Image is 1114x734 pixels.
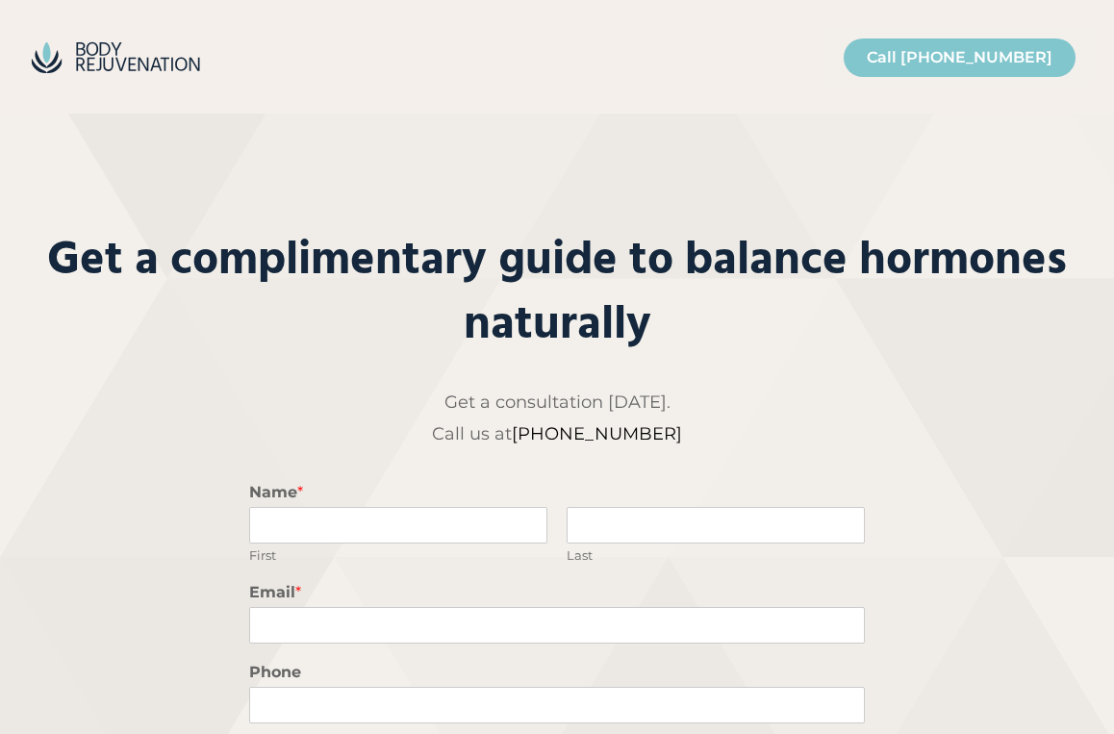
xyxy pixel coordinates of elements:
label: Last [567,547,865,564]
label: Name [249,483,865,503]
label: Phone [249,663,865,683]
strong: Get a complimentary guide to balance hormones naturally [47,224,1067,363]
label: Email [249,583,865,603]
a: Call [PHONE_NUMBER] [844,38,1076,77]
a: [PHONE_NUMBER] [512,423,682,444]
label: First [249,547,547,564]
nav: Primary [824,29,1095,87]
img: BodyRejuvenation [19,35,212,81]
p: Get a consultation [DATE]. Call us at [249,387,865,449]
